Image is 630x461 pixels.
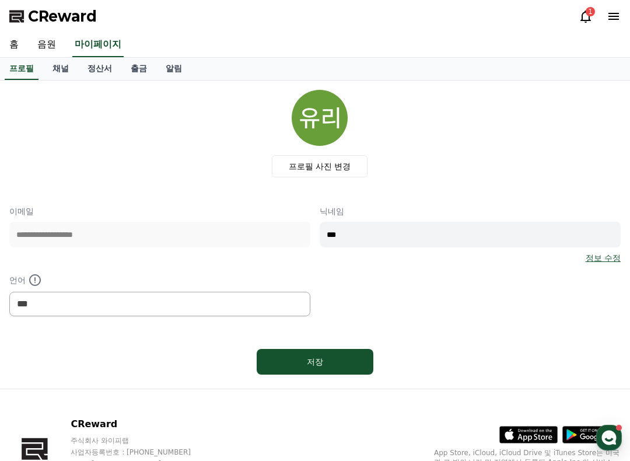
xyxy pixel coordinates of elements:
[272,155,368,177] label: 프로필 사진 변경
[320,205,621,217] p: 닉네임
[9,273,310,287] p: 언어
[156,58,191,80] a: 알림
[71,417,213,431] p: CReward
[515,446,530,456] span: 설정
[78,58,121,80] a: 정산서
[292,90,348,146] img: profile_image
[9,205,310,217] p: 이메일
[71,448,213,457] p: 사업자등록번호 : [PHONE_NUMBER]
[419,428,626,457] a: 설정
[71,436,213,445] p: 주식회사 와이피랩
[72,33,124,57] a: 마이페이지
[579,9,593,23] a: 1
[586,7,595,16] div: 1
[280,356,350,368] div: 저장
[5,58,38,80] a: 프로필
[211,428,419,457] a: 대화
[104,446,111,456] span: 홈
[43,58,78,80] a: 채널
[257,349,373,375] button: 저장
[307,446,323,456] span: 대화
[28,7,97,26] span: CReward
[28,33,65,57] a: 음원
[3,428,211,457] a: 홈
[9,7,97,26] a: CReward
[121,58,156,80] a: 출금
[586,252,621,264] a: 정보 수정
